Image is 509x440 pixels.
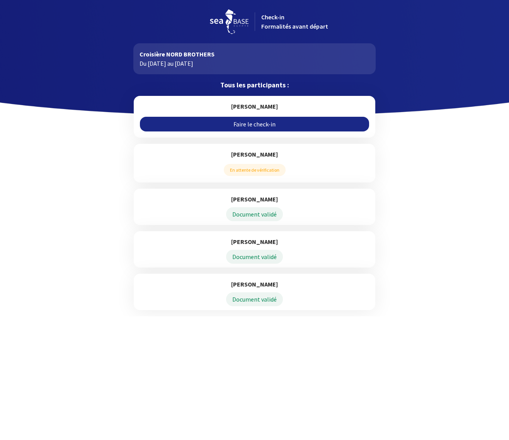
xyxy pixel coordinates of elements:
[140,280,369,288] h5: [PERSON_NAME]
[140,102,369,111] h5: [PERSON_NAME]
[140,237,369,246] h5: [PERSON_NAME]
[224,164,286,176] span: En attente de vérification
[140,195,369,203] h5: [PERSON_NAME]
[226,292,283,306] span: Document validé
[261,13,328,30] span: Check-in Formalités avant départ
[226,207,283,221] span: Document validé
[140,49,369,59] p: Croisière NORD BROTHERS
[226,250,283,264] span: Document validé
[133,80,376,90] p: Tous les participants :
[140,59,369,68] p: Du [DATE] au [DATE]
[140,150,369,159] h5: [PERSON_NAME]
[140,117,369,131] a: Faire le check-in
[210,9,249,34] img: logo_seabase.svg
